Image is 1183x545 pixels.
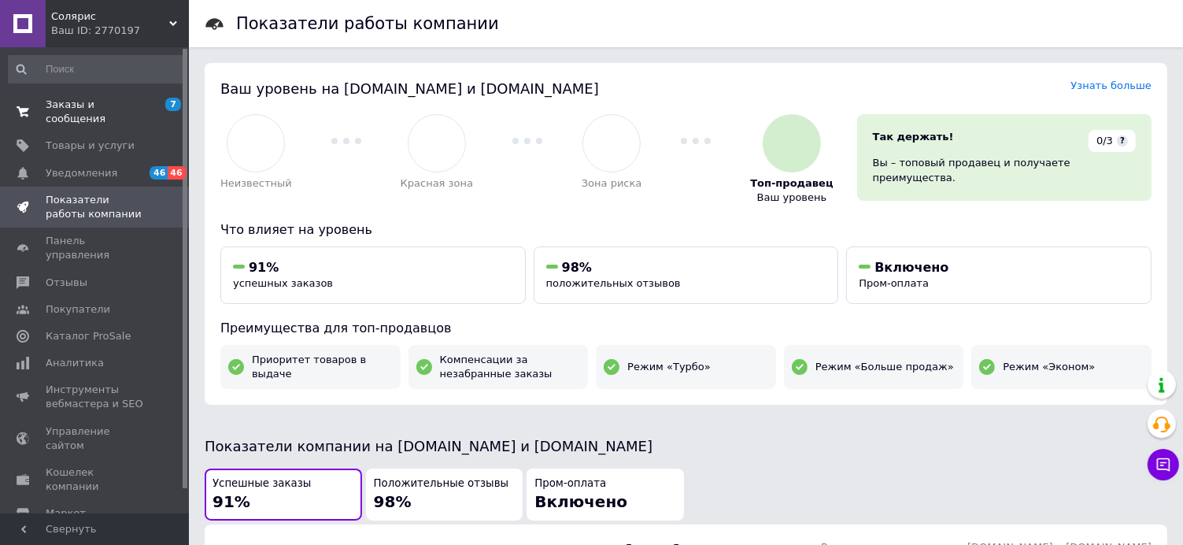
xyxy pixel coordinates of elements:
button: 98%положительных отзывов [534,247,839,304]
span: Приоритет товаров в выдаче [252,353,393,381]
span: Отзывы [46,276,87,290]
span: 91% [213,492,250,511]
input: Поиск [8,55,186,83]
h1: Показатели работы компании [236,14,499,33]
span: Покупатели [46,302,110,317]
span: Инструменты вебмастера и SEO [46,383,146,411]
span: Ваш уровень [757,191,827,205]
span: положительных отзывов [546,277,681,289]
button: Чат с покупателем [1148,449,1179,480]
span: Товары и услуги [46,139,135,153]
span: Компенсации за незабранные заказы [440,353,581,381]
img: :rocket: [782,134,802,154]
span: 46 [150,166,168,180]
button: ВключеноПром-оплата [846,247,1152,304]
span: Режим «Эконом» [1003,360,1095,374]
img: :woman-shrugging: [246,134,266,154]
span: Панель управления [46,234,146,262]
div: Вы – топовый продавец и получаете преимущества. [873,156,1136,184]
span: 98% [562,260,592,275]
span: Заказы и сообщения [46,98,146,126]
span: ? [1117,135,1128,146]
img: :disappointed_relieved: [602,134,622,154]
div: 0/3 [1089,130,1136,152]
img: :see_no_evil: [427,134,446,154]
span: Топ-продавец [750,176,833,191]
span: Кошелек компании [46,465,146,494]
span: Солярис [51,9,169,24]
span: Режим «Больше продаж» [815,360,954,374]
span: Красная зона [401,176,473,191]
span: Включено [874,260,948,275]
span: Так держать! [873,131,954,143]
span: 98% [374,492,412,511]
span: 46 [168,166,186,180]
span: Пром-оплата [534,476,606,491]
button: Успешные заказы91% [205,469,362,521]
span: Показатели компании на [DOMAIN_NAME] и [DOMAIN_NAME] [205,438,652,454]
span: Успешные заказы [213,476,311,491]
span: Пром-оплата [859,277,929,289]
button: Положительные отзывы98% [366,469,523,521]
span: Зона риска [582,176,642,191]
span: Что влияет на уровень [220,222,372,237]
span: Уведомления [46,166,117,180]
button: 91%успешных заказов [220,247,526,304]
span: Показатели работы компании [46,193,146,221]
span: Неизвестный [220,176,292,191]
button: Пром-оплатаВключено [527,469,684,521]
span: успешных заказов [233,277,333,289]
div: Ваш ID: 2770197 [51,24,189,38]
span: Ваш уровень на [DOMAIN_NAME] и [DOMAIN_NAME] [220,80,599,97]
span: Управление сайтом [46,425,146,453]
span: Преимущества для топ-продавцов [220,321,451,336]
span: Маркет [46,506,86,521]
a: Узнать больше [1070,80,1152,91]
span: Режим «Турбо» [627,360,711,374]
span: 7 [165,98,181,111]
span: Аналитика [46,356,104,370]
span: Каталог ProSale [46,329,131,343]
span: Положительные отзывы [374,476,508,491]
span: Включено [534,492,627,511]
span: 91% [249,260,279,275]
